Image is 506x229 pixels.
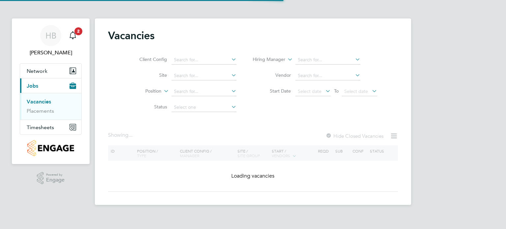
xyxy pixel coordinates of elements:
nav: Main navigation [12,18,90,164]
span: Select date [344,88,368,94]
a: HB[PERSON_NAME] [20,25,82,57]
input: Select one [172,103,237,112]
label: Start Date [253,88,291,94]
button: Jobs [20,78,81,93]
button: Timesheets [20,120,81,134]
input: Search for... [295,71,360,80]
input: Search for... [172,71,237,80]
span: Harriet Blacker [20,49,82,57]
span: Select date [298,88,322,94]
input: Search for... [172,87,237,96]
label: Hide Closed Vacancies [325,133,383,139]
a: Powered byEngage [37,172,65,185]
span: ... [128,132,132,138]
label: Position [124,88,161,95]
span: Network [27,68,47,74]
img: countryside-properties-logo-retina.png [27,140,74,156]
span: Timesheets [27,124,54,130]
button: Network [20,64,81,78]
input: Search for... [295,55,360,65]
a: Vacancies [27,99,51,105]
label: Status [129,104,167,110]
a: 2 [66,25,79,46]
span: HB [45,31,56,40]
div: Jobs [20,93,81,120]
span: To [332,87,341,95]
input: Search for... [172,55,237,65]
div: Showing [108,132,134,139]
label: Vendor [253,72,291,78]
a: Placements [27,108,54,114]
a: Go to home page [20,140,82,156]
span: Jobs [27,83,38,89]
span: Powered by [46,172,65,178]
span: 2 [74,27,82,35]
label: Hiring Manager [247,56,285,63]
label: Site [129,72,167,78]
span: Engage [46,177,65,183]
h2: Vacancies [108,29,155,42]
label: Client Config [129,56,167,62]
